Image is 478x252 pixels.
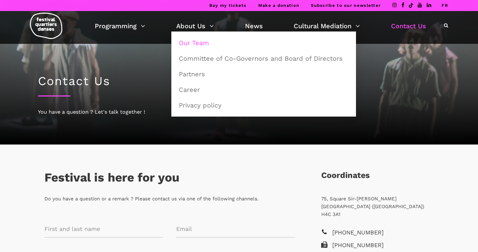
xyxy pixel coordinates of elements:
[332,228,434,237] span: [PHONE_NUMBER]
[321,170,370,187] h3: Coordinates
[44,170,179,187] h3: Festival is here for you
[30,13,62,39] img: logo-fqd-med
[175,67,352,82] a: Partners
[95,20,145,31] a: Programming
[175,35,352,50] a: Our Team
[175,98,352,113] a: Privacy policy
[176,20,214,31] a: About Us
[321,195,434,218] p: 75, Square Sir-[PERSON_NAME] [GEOGRAPHIC_DATA] ([GEOGRAPHIC_DATA]) H4C 3A1
[175,51,352,66] a: Committee of Co-Governors and Board of Directors
[311,3,381,8] a: Subscribe to our newsletter
[38,108,440,116] div: You have a question ? Let's talk together !
[209,3,247,8] a: Buy my tickets
[44,195,295,203] p: Do you have a question or a remark ? Please contact us via one of the following channels.
[38,74,440,88] h1: Contact Us
[175,82,352,97] a: Career
[391,20,426,31] a: Contact Us
[176,220,295,238] input: Email
[442,3,448,8] a: FR
[44,220,164,238] input: First and last name
[332,241,434,250] span: [PHONE_NUMBER]
[294,20,360,31] a: Cultural Mediation
[245,20,263,31] a: News
[258,3,300,8] a: Make a donation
